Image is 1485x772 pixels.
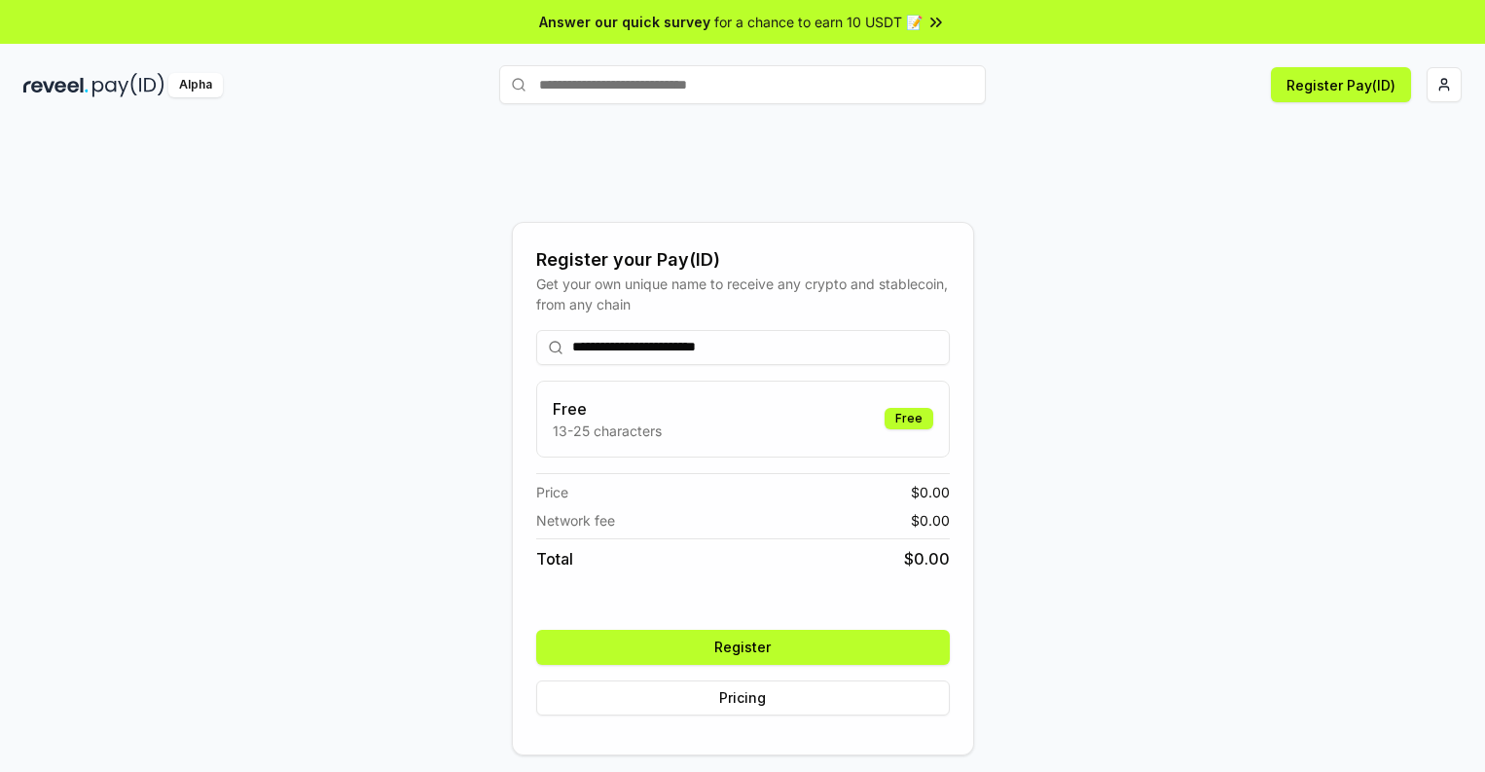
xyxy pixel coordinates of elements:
[904,547,950,570] span: $ 0.00
[539,12,710,32] span: Answer our quick survey
[23,73,89,97] img: reveel_dark
[536,510,615,531] span: Network fee
[553,397,662,421] h3: Free
[92,73,164,97] img: pay_id
[911,482,950,502] span: $ 0.00
[911,510,950,531] span: $ 0.00
[536,680,950,716] button: Pricing
[553,421,662,441] p: 13-25 characters
[168,73,223,97] div: Alpha
[885,408,933,429] div: Free
[1271,67,1411,102] button: Register Pay(ID)
[536,547,573,570] span: Total
[536,630,950,665] button: Register
[536,274,950,314] div: Get your own unique name to receive any crypto and stablecoin, from any chain
[714,12,923,32] span: for a chance to earn 10 USDT 📝
[536,482,568,502] span: Price
[536,246,950,274] div: Register your Pay(ID)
